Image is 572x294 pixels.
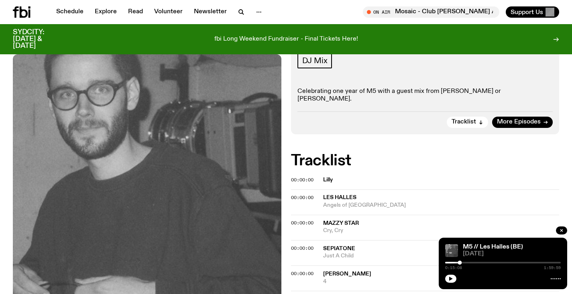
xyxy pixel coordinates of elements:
[452,119,476,125] span: Tracklist
[302,56,328,65] span: DJ Mix
[51,6,88,18] a: Schedule
[291,178,313,182] button: 00:00:00
[291,220,313,226] span: 00:00:00
[297,88,553,103] p: Celebrating one year of M5 with a guest mix from [PERSON_NAME] or [PERSON_NAME].
[291,270,313,277] span: 00:00:00
[445,266,462,270] span: 0:15:08
[323,271,371,277] span: [PERSON_NAME]
[544,266,561,270] span: 1:59:59
[323,227,560,234] span: Cry, Cry
[323,176,555,184] span: Lilly
[492,117,553,128] a: More Episodes
[291,246,313,251] button: 00:00:00
[363,6,499,18] button: On AirMosaic - Club [PERSON_NAME] Archive 001
[323,201,560,209] span: Angels of [GEOGRAPHIC_DATA]
[189,6,232,18] a: Newsletter
[90,6,122,18] a: Explore
[323,252,560,260] span: Just A Child
[291,221,313,225] button: 00:00:00
[323,195,356,200] span: Les Halles
[123,6,148,18] a: Read
[323,278,560,286] span: 4
[291,271,313,276] button: 00:00:00
[506,6,559,18] button: Support Us
[323,246,355,251] span: Sepiatone
[511,8,543,16] span: Support Us
[463,244,523,250] a: M5 // Les Halles (BE)
[214,36,358,43] p: fbi Long Weekend Fundraiser - Final Tickets Here!
[447,117,488,128] button: Tracklist
[291,194,313,201] span: 00:00:00
[323,220,359,226] span: Mazzy Star
[291,154,560,168] h2: Tracklist
[291,195,313,200] button: 00:00:00
[291,177,313,183] span: 00:00:00
[297,53,332,68] a: DJ Mix
[463,251,561,257] span: [DATE]
[149,6,187,18] a: Volunteer
[13,29,64,49] h3: SYDCITY: [DATE] & [DATE]
[497,119,541,125] span: More Episodes
[291,245,313,251] span: 00:00:00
